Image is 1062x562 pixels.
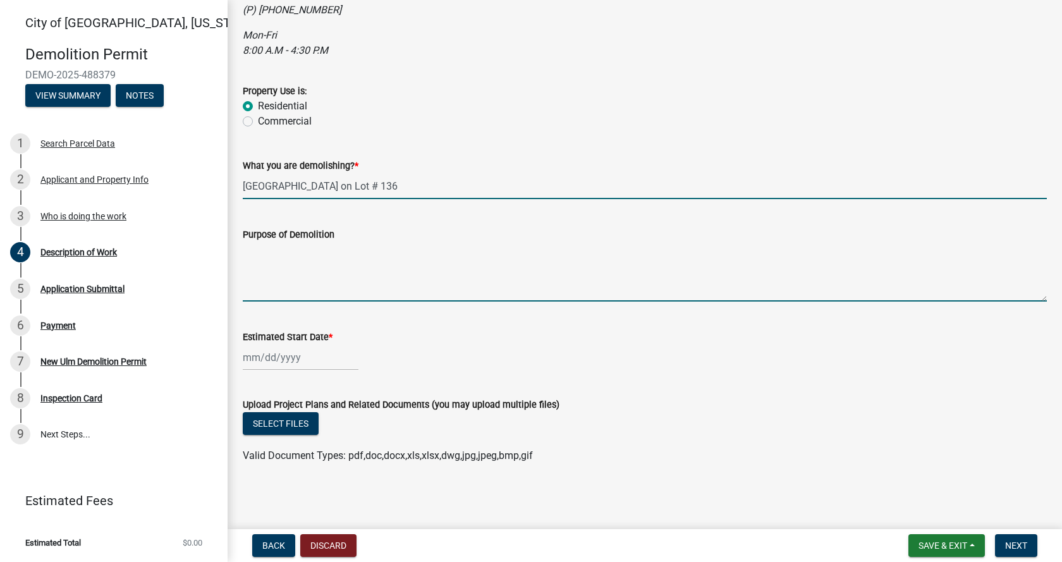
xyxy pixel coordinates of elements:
[243,345,358,370] input: mm/dd/yyyy
[40,139,115,148] div: Search Parcel Data
[243,333,333,342] label: Estimated Start Date
[243,412,319,435] button: Select files
[258,99,307,114] label: Residential
[243,44,328,56] i: 8:00 A.M - 4:30 P.M
[183,539,202,547] span: $0.00
[262,541,285,551] span: Back
[40,212,126,221] div: Who is doing the work
[40,321,76,330] div: Payment
[10,242,30,262] div: 4
[10,315,30,336] div: 6
[40,284,125,293] div: Application Submittal
[40,357,147,366] div: New Ulm Demolition Permit
[116,91,164,101] wm-modal-confirm: Notes
[10,206,30,226] div: 3
[10,133,30,154] div: 1
[243,29,277,41] i: Mon-Fri
[252,534,295,557] button: Back
[243,4,341,16] i: (P) [PHONE_NUMBER]
[25,84,111,107] button: View Summary
[243,231,334,240] label: Purpose of Demolition
[10,488,207,513] a: Estimated Fees
[25,91,111,101] wm-modal-confirm: Summary
[908,534,985,557] button: Save & Exit
[258,114,312,129] label: Commercial
[300,534,357,557] button: Discard
[10,424,30,444] div: 9
[243,162,358,171] label: What you are demolishing?
[995,534,1037,557] button: Next
[243,87,307,96] label: Property Use is:
[10,169,30,190] div: 2
[40,175,149,184] div: Applicant and Property Info
[919,541,967,551] span: Save & Exit
[243,401,559,410] label: Upload Project Plans and Related Documents (you may upload multiple files)
[10,388,30,408] div: 8
[116,84,164,107] button: Notes
[25,539,81,547] span: Estimated Total
[25,46,217,64] h4: Demolition Permit
[40,394,102,403] div: Inspection Card
[40,248,117,257] div: Description of Work
[25,15,255,30] span: City of [GEOGRAPHIC_DATA], [US_STATE]
[25,69,202,81] span: DEMO-2025-488379
[10,351,30,372] div: 7
[243,449,533,461] span: Valid Document Types: pdf,doc,docx,xls,xlsx,dwg,jpg,jpeg,bmp,gif
[10,279,30,299] div: 5
[1005,541,1027,551] span: Next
